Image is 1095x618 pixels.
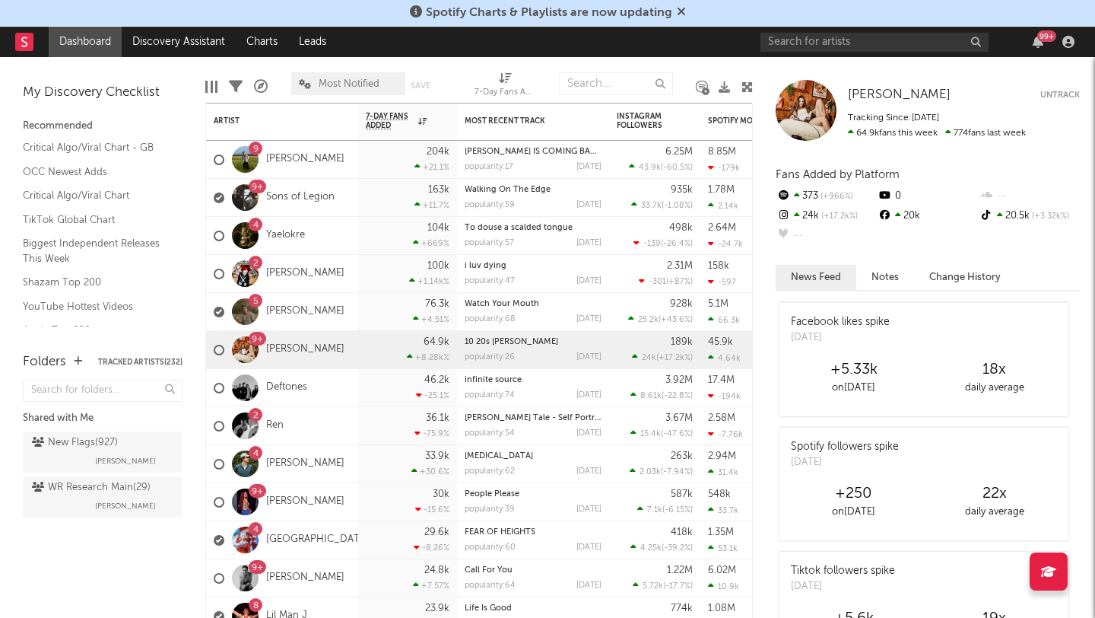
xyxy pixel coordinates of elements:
[633,581,693,591] div: ( )
[23,476,182,518] a: WR Research Main(29)[PERSON_NAME]
[632,352,693,362] div: ( )
[122,27,236,57] a: Discovery Assistant
[576,581,601,590] div: [DATE]
[708,116,822,126] div: Spotify Monthly Listeners
[671,489,693,499] div: 587k
[617,112,670,130] div: Instagram Followers
[465,338,601,346] div: 10 20s Summers
[23,432,182,473] a: New Flags(927)[PERSON_NAME]
[791,314,890,330] div: Facebook likes spike
[465,452,533,460] a: [MEDICAL_DATA]
[23,298,167,315] a: YouTube Hottest Videos
[668,278,690,286] span: +87 %
[465,116,579,126] div: Most Recent Track
[266,419,284,432] a: Ren
[708,353,741,363] div: 4.64k
[465,505,515,514] div: popularity: 39
[924,361,1065,379] div: 18 x
[23,212,167,228] a: TikTok Global Chart
[416,390,449,400] div: -25.1 %
[576,543,601,552] div: [DATE]
[848,129,938,138] span: 64.9k fans this week
[414,543,449,553] div: -8.26 %
[647,506,662,514] span: 7.1k
[630,428,693,438] div: ( )
[663,468,690,476] span: -7.94 %
[663,240,690,248] span: -26.4 %
[411,467,449,476] div: +30.6 %
[776,226,877,246] div: --
[288,27,337,57] a: Leads
[465,353,515,362] div: popularity: 26
[671,185,693,195] div: 935k
[465,376,522,384] a: infinite source
[23,380,182,402] input: Search for folders...
[424,565,449,575] div: 24.8k
[49,27,122,57] a: Dashboard
[414,200,449,210] div: +11.7 %
[465,452,601,460] div: Wishbone
[640,468,661,476] span: 2.03k
[465,262,506,270] a: i luv dying
[23,235,167,266] a: Biggest Independent Releases This Week
[708,565,736,575] div: 6.02M
[783,379,924,397] div: on [DATE]
[433,489,449,499] div: 30k
[708,185,735,195] div: 1.78M
[783,485,924,503] div: +250
[214,116,328,126] div: Artist
[465,224,573,232] a: To douse a scalded tongue
[708,505,738,515] div: 33.7k
[642,354,656,362] span: 24k
[708,489,731,499] div: 548k
[708,239,743,249] div: -24.7k
[791,455,899,470] div: [DATE]
[23,117,182,135] div: Recommended
[414,428,449,438] div: -75.9 %
[663,430,690,438] span: -47.6 %
[266,534,369,546] a: [GEOGRAPHIC_DATA]
[425,451,449,461] div: 33.9k
[465,566,513,575] a: Call For You
[426,7,672,19] span: Spotify Charts & Playlists are now updating
[266,267,344,280] a: [PERSON_NAME]
[630,467,693,476] div: ( )
[23,139,167,156] a: Critical Algo/Viral Chart - GB
[708,299,728,309] div: 5.1M
[643,240,661,248] span: -139
[266,153,344,166] a: [PERSON_NAME]
[424,527,449,537] div: 29.6k
[848,88,951,103] a: [PERSON_NAME]
[411,81,430,90] button: Save
[465,315,516,323] div: popularity: 68
[637,505,693,514] div: ( )
[708,581,739,591] div: 10.9k
[23,353,66,371] div: Folders
[629,162,693,172] div: ( )
[671,337,693,347] div: 189k
[415,505,449,514] div: -15.6 %
[559,72,673,95] input: Search...
[631,200,693,210] div: ( )
[465,429,515,438] div: popularity: 54
[848,129,1026,138] span: 774 fans last week
[663,164,690,172] span: -60.5 %
[877,206,978,226] div: 20k
[848,88,951,101] span: [PERSON_NAME]
[914,265,1016,290] button: Change History
[427,147,449,157] div: 204k
[576,429,601,438] div: [DATE]
[465,224,601,232] div: To douse a scalded tongue
[319,79,379,89] span: Most Notified
[427,223,449,233] div: 104k
[848,113,939,123] span: Tracking Since: [DATE]
[665,147,693,157] div: 6.25M
[628,314,693,324] div: ( )
[665,375,693,385] div: 3.92M
[23,84,182,102] div: My Discovery Checklist
[576,505,601,514] div: [DATE]
[576,315,601,323] div: [DATE]
[708,467,738,477] div: 31.4k
[465,604,512,613] a: Life Is Good
[665,413,693,423] div: 3.67M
